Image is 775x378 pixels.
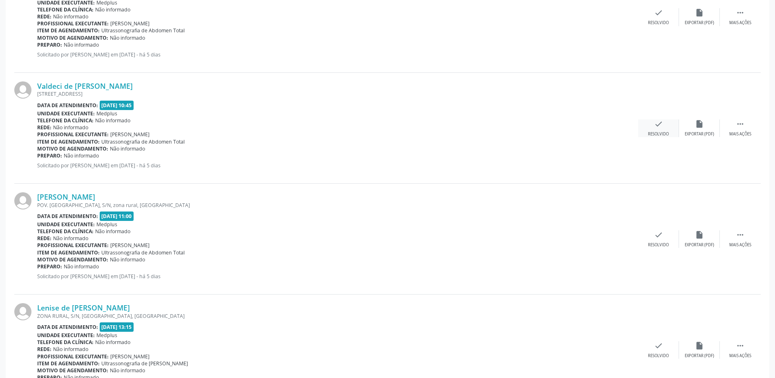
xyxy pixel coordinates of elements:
p: Solicitado por [PERSON_NAME] em [DATE] - há 5 dias [37,51,638,58]
span: [PERSON_NAME] [110,131,150,138]
i:  [736,119,745,128]
div: Mais ações [729,242,751,248]
b: Data de atendimento: [37,213,98,220]
b: Profissional executante: [37,131,109,138]
b: Motivo de agendamento: [37,256,108,263]
span: Não informado [53,235,88,242]
div: Exportar (PDF) [685,20,714,26]
p: Solicitado por [PERSON_NAME] em [DATE] - há 5 dias [37,273,638,280]
div: Exportar (PDF) [685,242,714,248]
i: insert_drive_file [695,230,704,239]
img: img [14,81,31,99]
div: Mais ações [729,353,751,359]
b: Telefone da clínica: [37,6,94,13]
b: Preparo: [37,152,62,159]
span: Medplus [96,110,117,117]
b: Preparo: [37,263,62,270]
span: [DATE] 10:45 [100,101,134,110]
span: Não informado [64,41,99,48]
i: check [654,341,663,350]
span: Ultrassonografia de Abdomen Total [101,138,185,145]
div: Mais ações [729,131,751,137]
span: [DATE] 11:00 [100,211,134,221]
b: Profissional executante: [37,353,109,360]
b: Telefone da clínica: [37,117,94,124]
span: Não informado [53,346,88,353]
span: Não informado [95,6,130,13]
span: Não informado [64,263,99,270]
i: insert_drive_file [695,119,704,128]
i: insert_drive_file [695,8,704,17]
b: Item de agendamento: [37,360,100,367]
div: Exportar (PDF) [685,353,714,359]
b: Rede: [37,346,51,353]
b: Motivo de agendamento: [37,34,108,41]
div: Resolvido [648,353,669,359]
div: POV. [GEOGRAPHIC_DATA], S/N, zona rural, [GEOGRAPHIC_DATA] [37,202,638,209]
div: Resolvido [648,242,669,248]
b: Item de agendamento: [37,138,100,145]
b: Item de agendamento: [37,249,100,256]
b: Item de agendamento: [37,27,100,34]
div: Resolvido [648,131,669,137]
b: Data de atendimento: [37,324,98,331]
span: Ultrassonografia de [PERSON_NAME] [101,360,188,367]
i:  [736,8,745,17]
span: [PERSON_NAME] [110,353,150,360]
span: Não informado [110,145,145,152]
span: [PERSON_NAME] [110,20,150,27]
i: insert_drive_file [695,341,704,350]
span: Ultrassonografia de Abdomen Total [101,249,185,256]
a: Valdeci de [PERSON_NAME] [37,81,133,90]
b: Unidade executante: [37,221,95,228]
b: Profissional executante: [37,242,109,249]
div: [STREET_ADDRESS] [37,90,638,97]
div: Mais ações [729,20,751,26]
span: Medplus [96,221,117,228]
span: Não informado [64,152,99,159]
span: [DATE] 13:15 [100,322,134,332]
div: Resolvido [648,20,669,26]
b: Rede: [37,13,51,20]
span: Não informado [110,367,145,374]
span: [PERSON_NAME] [110,242,150,249]
b: Motivo de agendamento: [37,367,108,374]
b: Data de atendimento: [37,102,98,109]
span: Não informado [110,256,145,263]
span: Ultrassonografia de Abdomen Total [101,27,185,34]
span: Não informado [53,124,88,131]
b: Rede: [37,235,51,242]
img: img [14,192,31,209]
b: Telefone da clínica: [37,339,94,346]
img: img [14,303,31,320]
i: check [654,230,663,239]
div: ZONA RURAL, S/N, [GEOGRAPHIC_DATA], [GEOGRAPHIC_DATA] [37,313,638,319]
span: Não informado [95,117,130,124]
b: Profissional executante: [37,20,109,27]
a: [PERSON_NAME] [37,192,95,201]
i: check [654,119,663,128]
div: Exportar (PDF) [685,131,714,137]
p: Solicitado por [PERSON_NAME] em [DATE] - há 5 dias [37,162,638,169]
span: Não informado [95,228,130,235]
i: check [654,8,663,17]
span: Não informado [110,34,145,41]
b: Telefone da clínica: [37,228,94,235]
b: Motivo de agendamento: [37,145,108,152]
b: Unidade executante: [37,110,95,117]
b: Preparo: [37,41,62,48]
span: Não informado [95,339,130,346]
i:  [736,341,745,350]
a: Lenise de [PERSON_NAME] [37,303,130,312]
span: Medplus [96,332,117,339]
b: Unidade executante: [37,332,95,339]
i:  [736,230,745,239]
span: Não informado [53,13,88,20]
b: Rede: [37,124,51,131]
